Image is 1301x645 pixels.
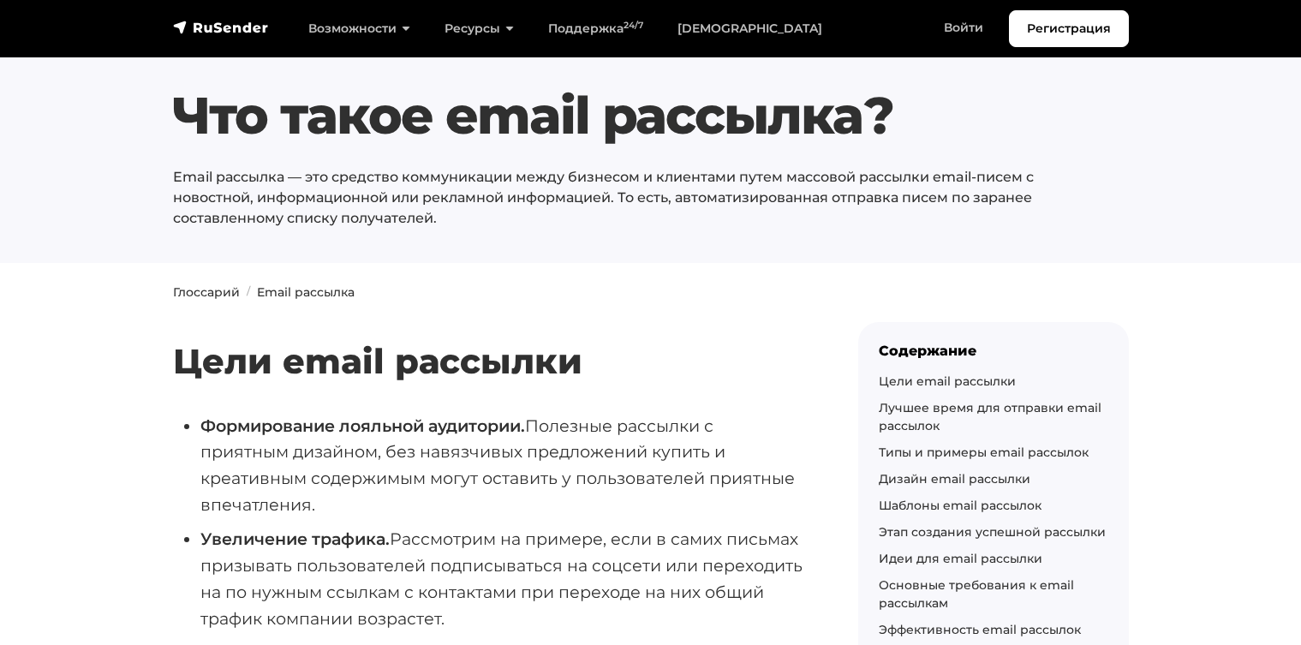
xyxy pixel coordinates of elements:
[879,577,1074,611] a: Основные требования к email рассылкам
[879,445,1089,460] a: Типы и примеры email рассылок
[879,551,1042,566] a: Идеи для email рассылки
[173,284,240,300] a: Глоссарий
[200,415,525,436] strong: Формирование лояльной аудитории.
[173,85,1047,146] h1: Что такое email рассылка?
[173,167,1047,229] p: Email рассылка — это средство коммуникации между бизнесом и клиентами путем массовой рассылки ema...
[879,498,1041,513] a: Шаблоны email рассылок
[927,10,1000,45] a: Войти
[200,529,390,549] strong: Увеличение трафика.
[291,11,427,46] a: Возможности
[163,284,1139,302] nav: breadcrumb
[660,11,839,46] a: [DEMOGRAPHIC_DATA]
[173,290,803,382] h2: Цели email рассылки
[624,20,643,31] sup: 24/7
[200,526,803,631] li: Рассмотрим на примере, если в самих письмах призывать пользователей подписываться на соцсети или ...
[879,622,1081,637] a: Эффективность email рассылок
[879,343,1108,359] div: Содержание
[531,11,660,46] a: Поддержка24/7
[1009,10,1129,47] a: Регистрация
[879,400,1101,433] a: Лучшее время для отправки email рассылок
[173,19,269,36] img: RuSender
[240,284,355,302] li: Email рассылка
[200,413,803,518] li: Полезные рассылки с приятным дизайном, без навязчивых предложений купить и креативным содержимым ...
[879,524,1106,540] a: Этап создания успешной рассылки
[879,373,1016,389] a: Цели email рассылки
[879,471,1030,487] a: Дизайн email рассылки
[427,11,531,46] a: Ресурсы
